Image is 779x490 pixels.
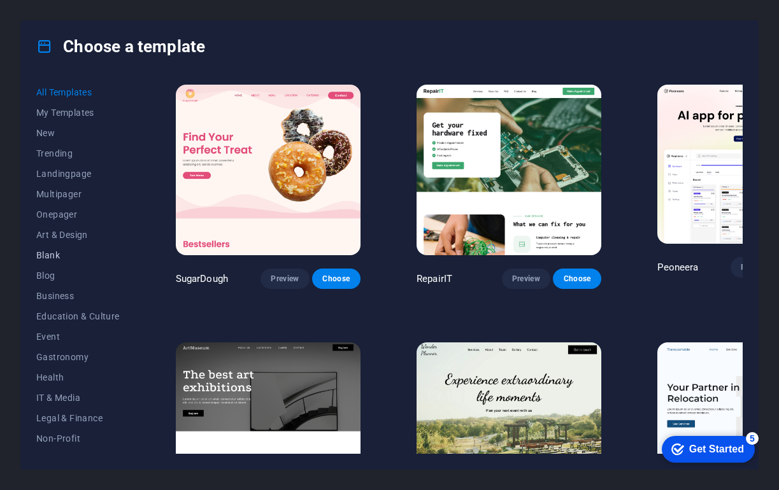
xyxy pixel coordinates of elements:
button: IT & Media [36,388,120,408]
button: Choose [312,269,361,289]
button: Gastronomy [36,347,120,367]
button: Preview [502,269,550,289]
h4: Choose a template [36,36,205,57]
button: Preview [731,257,779,277]
span: Multipager [36,189,120,199]
img: SugarDough [176,85,361,255]
button: Education & Culture [36,306,120,326]
button: Choose [553,269,601,289]
span: Onepager [36,209,120,220]
span: All Templates [36,87,120,97]
span: Preview [271,274,299,284]
button: Event [36,326,120,347]
button: Blank [36,245,120,265]
button: Performance [36,449,120,469]
span: Landingpage [36,169,120,179]
button: New [36,123,120,143]
p: SugarDough [176,272,228,285]
span: My Templates [36,108,120,118]
span: Gastronomy [36,352,120,362]
div: 5 [94,3,107,15]
span: Choose [322,274,350,284]
p: RepairIT [417,272,452,285]
div: Get Started [38,14,92,25]
button: My Templates [36,102,120,123]
span: Preview [741,262,769,272]
span: Trending [36,148,120,158]
span: Art & Design [36,230,120,240]
span: IT & Media [36,393,120,403]
span: Choose [563,274,591,284]
span: Event [36,332,120,342]
span: Health [36,372,120,382]
span: Blog [36,270,120,281]
span: Education & Culture [36,311,120,321]
button: Legal & Finance [36,408,120,428]
span: Preview [512,274,540,284]
button: Blog [36,265,120,286]
button: Preview [261,269,309,289]
button: Onepager [36,204,120,225]
span: Legal & Finance [36,413,120,423]
button: Business [36,286,120,306]
span: Non-Profit [36,433,120,444]
img: RepairIT [417,85,601,255]
button: Health [36,367,120,388]
p: Peoneera [657,261,698,274]
button: Non-Profit [36,428,120,449]
button: All Templates [36,82,120,102]
div: Get Started 5 items remaining, 0% complete [10,6,103,33]
span: Business [36,291,120,301]
span: Blank [36,250,120,260]
span: New [36,128,120,138]
button: Multipager [36,184,120,204]
button: Art & Design [36,225,120,245]
button: Landingpage [36,164,120,184]
button: Trending [36,143,120,164]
